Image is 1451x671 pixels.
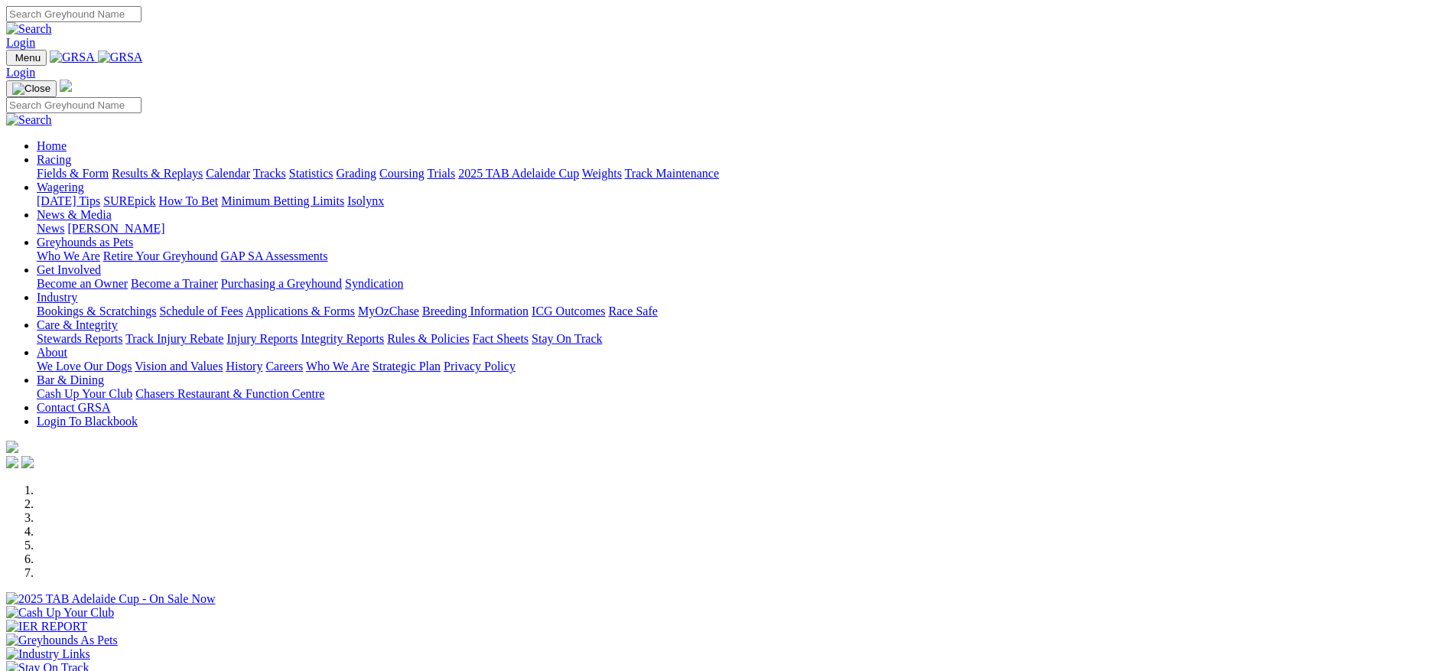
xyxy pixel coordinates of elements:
a: Chasers Restaurant & Function Centre [135,387,324,400]
a: Purchasing a Greyhound [221,277,342,290]
img: Close [12,83,50,95]
a: Grading [337,167,376,180]
a: Who We Are [37,249,100,262]
a: Syndication [345,277,403,290]
a: Strategic Plan [373,360,441,373]
img: IER REPORT [6,620,87,634]
img: Industry Links [6,647,90,661]
a: Weights [582,167,622,180]
a: Who We Are [306,360,369,373]
a: Trials [427,167,455,180]
a: Login [6,66,35,79]
a: Applications & Forms [246,305,355,318]
a: Get Involved [37,263,101,276]
a: Stewards Reports [37,332,122,345]
a: Home [37,139,67,152]
img: Search [6,113,52,127]
div: Racing [37,167,1445,181]
a: About [37,346,67,359]
img: twitter.svg [21,456,34,468]
a: Fact Sheets [473,332,529,345]
a: Privacy Policy [444,360,516,373]
div: Care & Integrity [37,332,1445,346]
a: Statistics [289,167,333,180]
div: Get Involved [37,277,1445,291]
a: [DATE] Tips [37,194,100,207]
div: Wagering [37,194,1445,208]
a: Login To Blackbook [37,415,138,428]
div: About [37,360,1445,373]
a: Stay On Track [532,332,602,345]
a: SUREpick [103,194,155,207]
a: Tracks [253,167,286,180]
a: Wagering [37,181,84,194]
a: Login [6,36,35,49]
a: Race Safe [608,305,657,318]
button: Toggle navigation [6,80,57,97]
a: Bar & Dining [37,373,104,386]
a: Care & Integrity [37,318,118,331]
a: Become an Owner [37,277,128,290]
a: Retire Your Greyhound [103,249,218,262]
a: Integrity Reports [301,332,384,345]
div: Bar & Dining [37,387,1445,401]
div: Industry [37,305,1445,318]
a: 2025 TAB Adelaide Cup [458,167,579,180]
a: Track Injury Rebate [125,332,223,345]
a: Breeding Information [422,305,529,318]
a: Industry [37,291,77,304]
a: Vision and Values [135,360,223,373]
img: logo-grsa-white.png [6,441,18,453]
a: Schedule of Fees [159,305,242,318]
a: Fields & Form [37,167,109,180]
img: 2025 TAB Adelaide Cup - On Sale Now [6,592,216,606]
img: GRSA [98,50,143,64]
button: Toggle navigation [6,50,47,66]
div: Greyhounds as Pets [37,249,1445,263]
a: How To Bet [159,194,219,207]
input: Search [6,6,142,22]
a: Isolynx [347,194,384,207]
a: MyOzChase [358,305,419,318]
span: Menu [15,52,41,64]
img: Greyhounds As Pets [6,634,118,647]
a: We Love Our Dogs [37,360,132,373]
a: Track Maintenance [625,167,719,180]
a: Cash Up Your Club [37,387,132,400]
a: Greyhounds as Pets [37,236,133,249]
a: History [226,360,262,373]
a: Minimum Betting Limits [221,194,344,207]
img: facebook.svg [6,456,18,468]
a: Contact GRSA [37,401,110,414]
a: News & Media [37,208,112,221]
a: News [37,222,64,235]
a: Bookings & Scratchings [37,305,156,318]
div: News & Media [37,222,1445,236]
a: Become a Trainer [131,277,218,290]
a: GAP SA Assessments [221,249,328,262]
a: Careers [265,360,303,373]
a: Racing [37,153,71,166]
img: logo-grsa-white.png [60,80,72,92]
a: Calendar [206,167,250,180]
a: Results & Replays [112,167,203,180]
a: ICG Outcomes [532,305,605,318]
img: Cash Up Your Club [6,606,114,620]
img: GRSA [50,50,95,64]
a: [PERSON_NAME] [67,222,164,235]
a: Injury Reports [226,332,298,345]
img: Search [6,22,52,36]
a: Coursing [379,167,425,180]
input: Search [6,97,142,113]
a: Rules & Policies [387,332,470,345]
